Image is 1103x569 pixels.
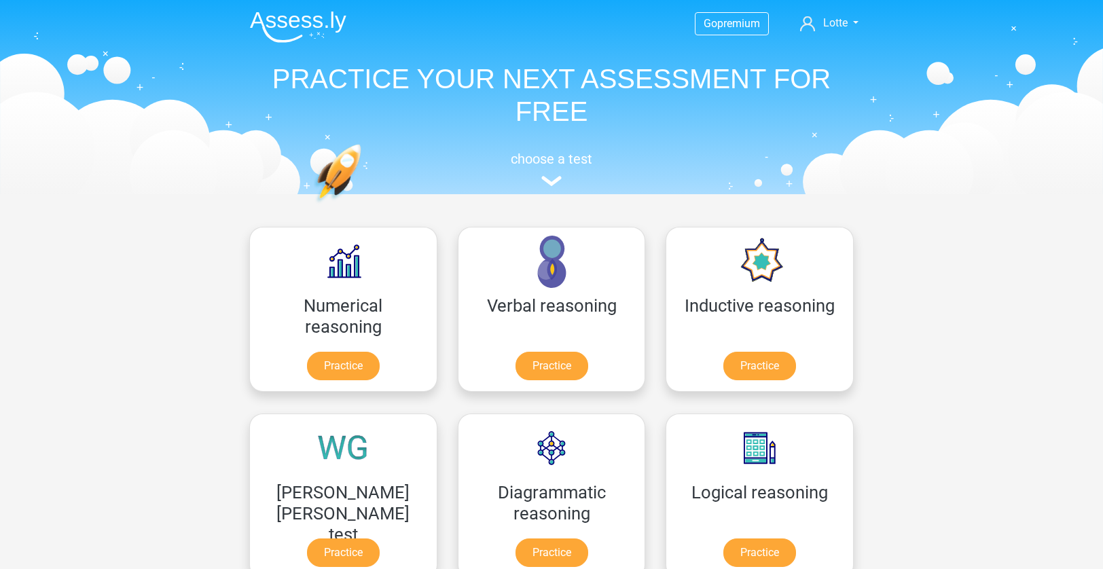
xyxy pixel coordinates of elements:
h1: PRACTICE YOUR NEXT ASSESSMENT FOR FREE [239,62,864,128]
a: Practice [516,538,588,567]
a: Lotte [795,15,864,31]
span: Go [704,17,717,30]
a: Practice [516,352,588,380]
img: practice [314,144,414,267]
span: Lotte [823,16,848,29]
h5: choose a test [239,151,864,167]
a: Practice [307,538,380,567]
span: premium [717,17,760,30]
img: Assessly [250,11,346,43]
a: Practice [723,352,796,380]
a: Practice [307,352,380,380]
a: Practice [723,538,796,567]
img: assessment [541,176,562,186]
a: Gopremium [695,14,768,33]
a: choose a test [239,151,864,187]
